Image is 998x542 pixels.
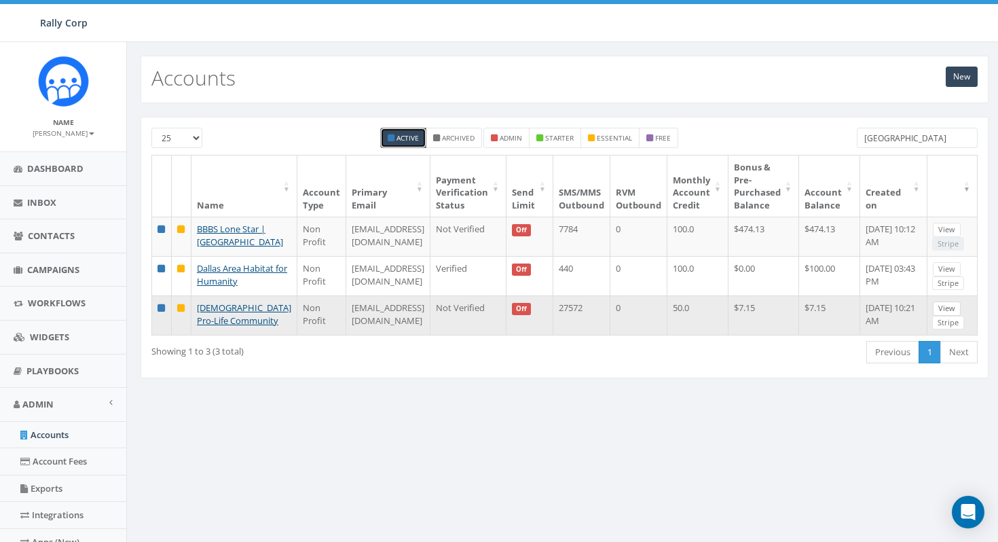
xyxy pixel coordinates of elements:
td: [DATE] 10:21 AM [860,295,927,335]
a: [DEMOGRAPHIC_DATA] Pro-Life Community [197,302,291,327]
small: free [655,133,671,143]
th: RVM Outbound [610,156,667,217]
a: Stripe [932,276,964,291]
a: View [933,223,961,237]
span: Inbox [27,196,56,209]
input: Type to search [857,128,978,148]
td: Non Profit [297,295,346,335]
small: starter [545,133,574,143]
a: 1 [919,341,941,363]
span: Dashboard [27,162,84,175]
span: Rally Corp [40,16,88,29]
th: Account Type [297,156,346,217]
td: [EMAIL_ADDRESS][DOMAIN_NAME] [346,217,430,256]
span: Off [512,303,531,315]
th: Primary Email : activate to sort column ascending [346,156,430,217]
td: [DATE] 10:12 AM [860,217,927,256]
td: Not Verified [430,217,506,256]
td: $474.13 [799,217,860,256]
span: Admin [22,398,54,410]
span: Off [512,224,531,236]
div: Open Intercom Messenger [952,496,984,528]
td: 0 [610,217,667,256]
small: essential [597,133,632,143]
td: $100.00 [799,256,860,295]
a: View [933,262,961,276]
td: 100.0 [667,217,728,256]
th: Monthly Account Credit: activate to sort column ascending [667,156,728,217]
a: BBBS Lone Star | [GEOGRAPHIC_DATA] [197,223,283,248]
td: [EMAIL_ADDRESS][DOMAIN_NAME] [346,295,430,335]
td: $474.13 [728,217,799,256]
td: [EMAIL_ADDRESS][DOMAIN_NAME] [346,256,430,295]
a: View [933,302,961,316]
th: Send Limit: activate to sort column ascending [506,156,553,217]
a: Next [940,341,978,363]
td: Not Verified [430,295,506,335]
td: $0.00 [728,256,799,295]
small: [PERSON_NAME] [33,128,94,138]
span: Contacts [28,230,75,242]
th: SMS/MMS Outbound [553,156,610,217]
td: [DATE] 03:43 PM [860,256,927,295]
th: Bonus &amp; Pre-Purchased Balance: activate to sort column ascending [728,156,799,217]
th: Payment Verification Status : activate to sort column ascending [430,156,506,217]
th: Account Balance: activate to sort column ascending [799,156,860,217]
span: Off [512,264,531,276]
td: $7.15 [728,295,799,335]
td: 0 [610,295,667,335]
td: 7784 [553,217,610,256]
td: Non Profit [297,256,346,295]
a: Stripe [932,316,964,330]
td: 27572 [553,295,610,335]
a: New [946,67,978,87]
th: Name: activate to sort column ascending [191,156,297,217]
td: 440 [553,256,610,295]
small: Active [396,133,419,143]
th: Created on: activate to sort column ascending [860,156,927,217]
img: Icon_1.png [38,56,89,107]
small: Name [53,118,74,127]
td: 50.0 [667,295,728,335]
small: Archived [442,133,475,143]
a: Previous [866,341,919,363]
span: Playbooks [26,365,79,377]
td: 100.0 [667,256,728,295]
span: Workflows [28,297,86,309]
span: Widgets [30,331,69,343]
h2: Accounts [151,67,236,89]
td: $7.15 [799,295,860,335]
span: Campaigns [27,264,79,276]
td: 0 [610,256,667,295]
td: Verified [430,256,506,295]
small: admin [500,133,522,143]
td: Non Profit [297,217,346,256]
a: [PERSON_NAME] [33,126,94,139]
div: Showing 1 to 3 (3 total) [151,340,484,358]
a: Dallas Area Habitat for Humanity [197,262,287,287]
